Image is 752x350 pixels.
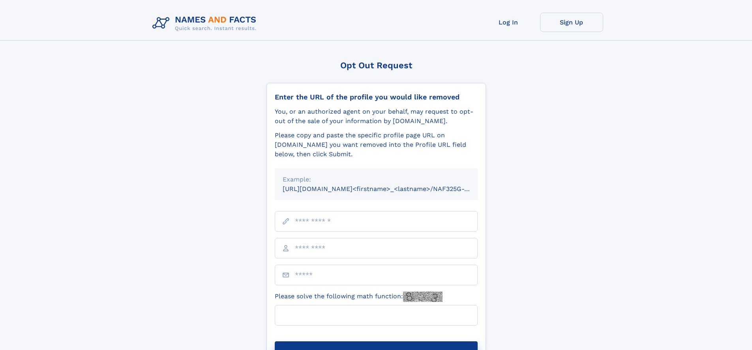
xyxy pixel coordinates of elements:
[275,107,478,126] div: You, or an authorized agent on your behalf, may request to opt-out of the sale of your informatio...
[540,13,603,32] a: Sign Up
[149,13,263,34] img: Logo Names and Facts
[477,13,540,32] a: Log In
[275,292,443,302] label: Please solve the following math function:
[275,131,478,159] div: Please copy and paste the specific profile page URL on [DOMAIN_NAME] you want removed into the Pr...
[275,93,478,101] div: Enter the URL of the profile you would like removed
[266,60,486,70] div: Opt Out Request
[283,185,493,193] small: [URL][DOMAIN_NAME]<firstname>_<lastname>/NAF325G-xxxxxxxx
[283,175,470,184] div: Example:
